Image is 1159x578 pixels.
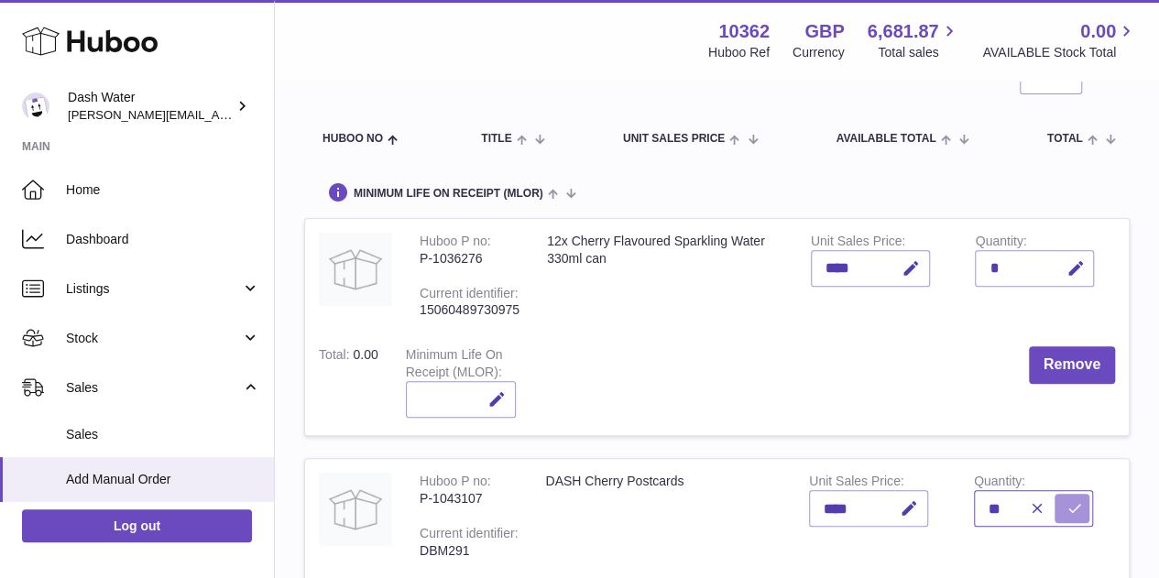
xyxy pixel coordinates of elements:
[982,44,1137,61] span: AVAILABLE Stock Total
[323,133,383,145] span: Huboo no
[531,459,795,573] td: DASH Cherry Postcards
[66,471,260,488] span: Add Manual Order
[623,133,725,145] span: Unit Sales Price
[1080,19,1116,44] span: 0.00
[22,93,49,120] img: james@dash-water.com
[982,19,1137,61] a: 0.00 AVAILABLE Stock Total
[793,44,845,61] div: Currency
[868,19,960,61] a: 6,681.87 Total sales
[718,19,770,44] strong: 10362
[975,234,1026,253] label: Quantity
[319,473,392,546] img: DASH Cherry Postcards
[868,19,939,44] span: 6,681.87
[420,526,518,545] div: Current identifier
[1029,346,1115,384] button: Remove
[406,347,503,384] label: Minimum Life On Receipt (MLOR)
[66,426,260,443] span: Sales
[533,219,797,333] td: 12x Cherry Flavoured Sparkling Water 330ml can
[974,474,1025,493] label: Quantity
[420,542,518,560] div: DBM291
[420,474,491,493] div: Huboo P no
[66,231,260,248] span: Dashboard
[68,89,233,124] div: Dash Water
[68,107,367,122] span: [PERSON_NAME][EMAIL_ADDRESS][DOMAIN_NAME]
[804,19,844,44] strong: GBP
[420,490,518,507] div: P-1043107
[420,234,491,253] div: Huboo P no
[420,301,519,319] div: 15060489730975
[319,233,392,306] img: 12x Cherry Flavoured Sparkling Water 330ml can
[319,347,353,366] label: Total
[66,181,260,199] span: Home
[420,286,518,305] div: Current identifier
[22,509,252,542] a: Log out
[811,234,905,253] label: Unit Sales Price
[354,188,543,200] span: Minimum Life On Receipt (MLOR)
[353,347,377,362] span: 0.00
[1047,133,1083,145] span: Total
[66,379,241,397] span: Sales
[878,44,959,61] span: Total sales
[708,44,770,61] div: Huboo Ref
[481,133,511,145] span: Title
[836,133,935,145] span: AVAILABLE Total
[809,474,903,493] label: Unit Sales Price
[66,330,241,347] span: Stock
[66,280,241,298] span: Listings
[420,250,519,267] div: P-1036276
